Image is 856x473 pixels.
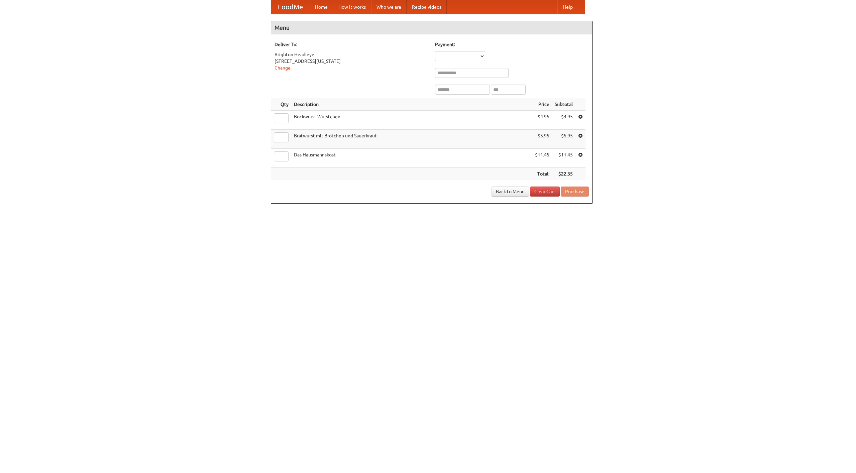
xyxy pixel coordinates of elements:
[557,0,578,14] a: Help
[291,98,532,111] th: Description
[492,187,529,197] a: Back to Menu
[532,98,552,111] th: Price
[532,168,552,180] th: Total:
[271,98,291,111] th: Qty
[435,41,589,48] h5: Payment:
[271,0,310,14] a: FoodMe
[275,41,428,48] h5: Deliver To:
[275,58,428,65] div: [STREET_ADDRESS][US_STATE]
[291,111,532,130] td: Bockwurst Würstchen
[333,0,371,14] a: How it works
[532,111,552,130] td: $4.95
[552,168,575,180] th: $22.35
[291,149,532,168] td: Das Hausmannskost
[275,51,428,58] div: Brighton Headleye
[552,98,575,111] th: Subtotal
[552,111,575,130] td: $4.95
[407,0,447,14] a: Recipe videos
[530,187,560,197] a: Clear Cart
[291,130,532,149] td: Bratwurst mit Brötchen und Sauerkraut
[271,21,592,34] h4: Menu
[552,149,575,168] td: $11.45
[552,130,575,149] td: $5.95
[561,187,589,197] button: Purchase
[275,65,291,71] a: Change
[371,0,407,14] a: Who we are
[532,149,552,168] td: $11.45
[532,130,552,149] td: $5.95
[310,0,333,14] a: Home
